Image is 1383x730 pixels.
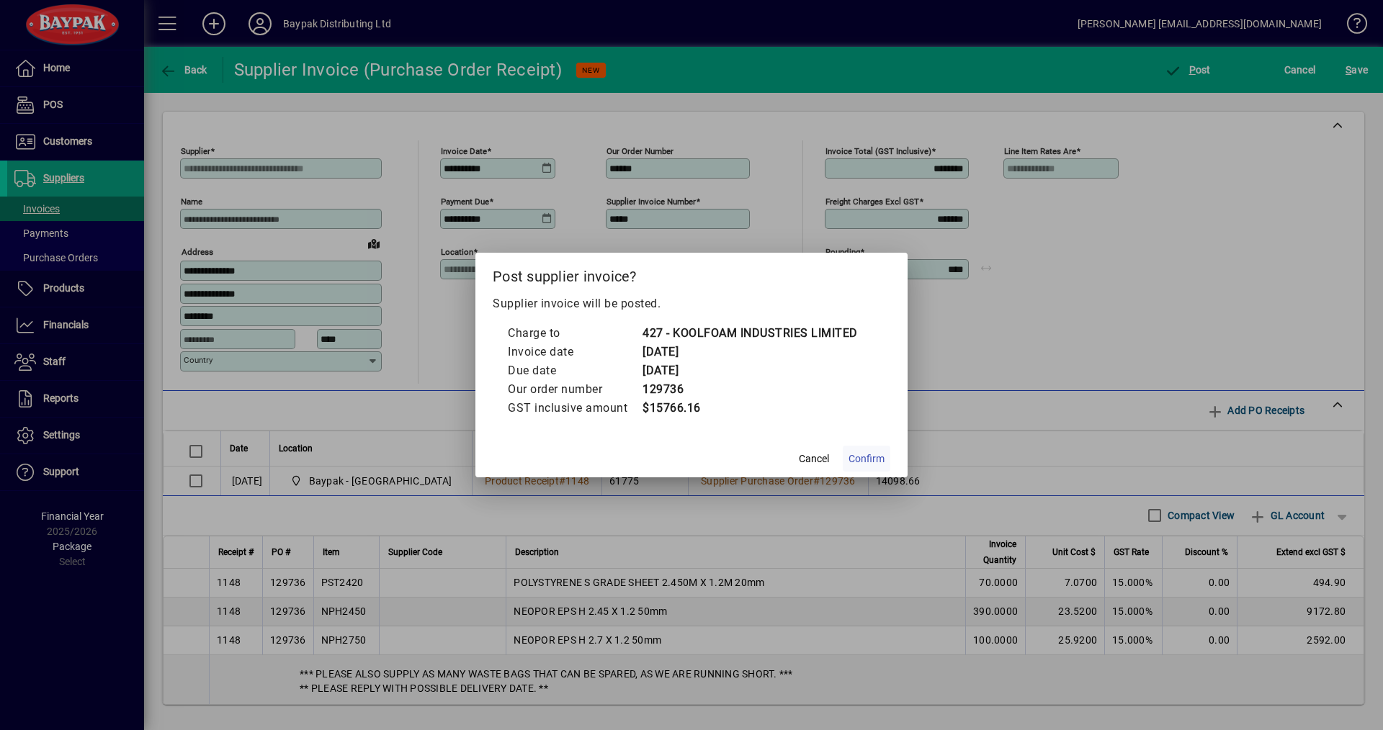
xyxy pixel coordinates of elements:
td: Our order number [507,380,642,399]
h2: Post supplier invoice? [475,253,908,294]
span: Cancel [799,451,829,467]
td: GST inclusive amount [507,399,642,418]
button: Cancel [791,446,837,472]
p: Supplier invoice will be posted. [493,295,890,312]
td: $15766.16 [642,399,858,418]
td: 427 - KOOLFOAM INDUSTRIES LIMITED [642,324,858,343]
td: Invoice date [507,343,642,361]
button: Confirm [843,446,890,472]
td: [DATE] [642,343,858,361]
span: Confirm [849,451,885,467]
td: Due date [507,361,642,380]
td: Charge to [507,324,642,343]
td: 129736 [642,380,858,399]
td: [DATE] [642,361,858,380]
